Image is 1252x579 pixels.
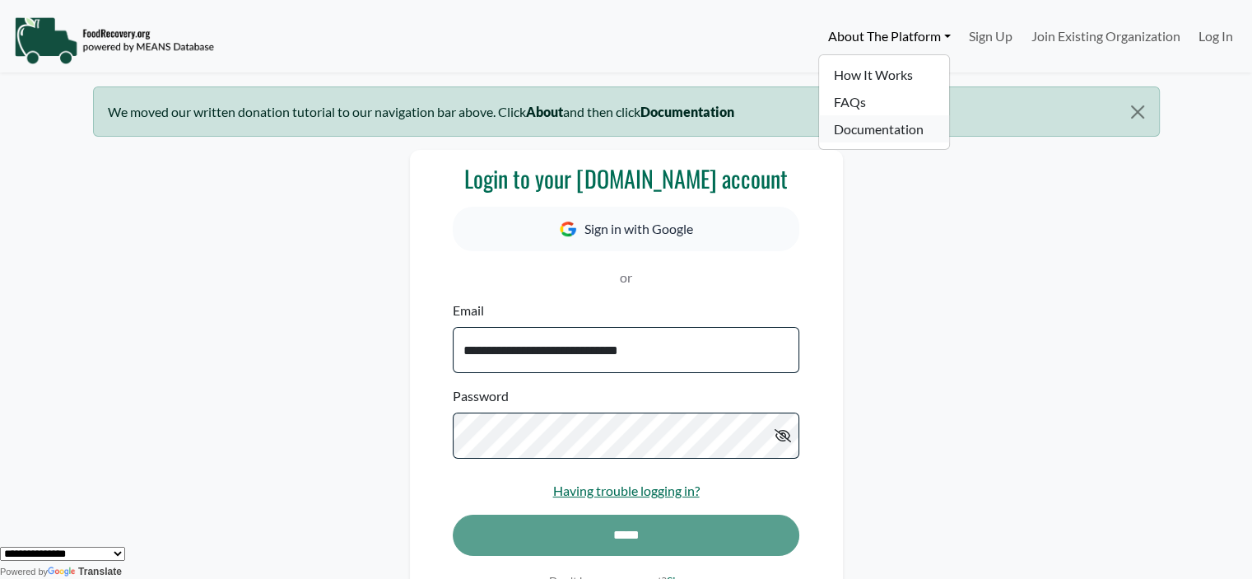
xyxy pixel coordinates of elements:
a: About The Platform [818,20,959,53]
img: Google Translate [48,567,78,578]
b: Documentation [640,104,734,119]
label: Email [453,301,484,320]
a: Log In [1189,20,1242,53]
a: How It Works [819,62,949,89]
img: NavigationLogo_FoodRecovery-91c16205cd0af1ed486a0f1a7774a6544ea792ac00100771e7dd3ec7c0e58e41.png [14,16,214,65]
label: Password [453,386,509,406]
a: Translate [48,566,122,577]
button: Close [1116,87,1158,137]
a: Sign Up [960,20,1022,53]
a: Join Existing Organization [1022,20,1189,53]
a: Documentation [819,115,949,142]
img: Google Icon [560,222,576,237]
b: About [526,104,563,119]
div: We moved our written donation tutorial to our navigation bar above. Click and then click [93,86,1160,137]
ul: About The Platform [818,54,950,150]
button: Sign in with Google [453,207,798,251]
a: Having trouble logging in? [553,483,700,498]
a: FAQs [819,89,949,116]
p: or [453,268,798,287]
h3: Login to your [DOMAIN_NAME] account [453,165,798,193]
